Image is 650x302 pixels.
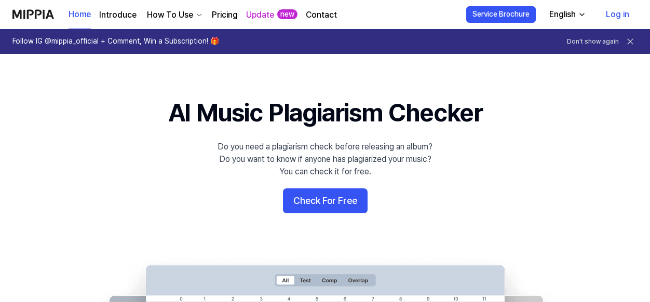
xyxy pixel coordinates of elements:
a: Contact [306,9,337,21]
a: Pricing [212,9,238,21]
button: Don't show again [567,37,619,46]
a: Update [246,9,274,21]
div: How To Use [145,9,195,21]
button: Service Brochure [466,6,536,23]
a: Home [69,1,91,29]
h1: Follow IG @mippia_official + Comment, Win a Subscription! 🎁 [12,36,219,47]
button: How To Use [145,9,204,21]
button: Check For Free [283,188,368,213]
div: Do you need a plagiarism check before releasing an album? Do you want to know if anyone has plagi... [218,141,432,178]
div: new [277,9,297,20]
button: English [541,4,592,25]
h1: AI Music Plagiarism Checker [168,95,482,130]
a: Introduce [99,9,137,21]
div: English [547,8,578,21]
